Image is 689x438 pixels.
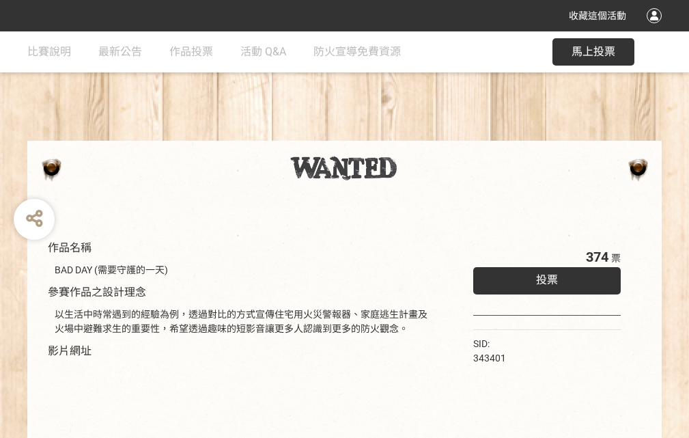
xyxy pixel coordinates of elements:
span: 馬上投票 [572,45,615,58]
button: 馬上投票 [552,38,634,66]
div: 以生活中時常遇到的經驗為例，透過對比的方式宣傳住宅用火災警報器、家庭逃生計畫及火場中避難求生的重要性，希望透過趣味的短影音讓更多人認識到更多的防火觀念。 [55,307,432,336]
span: 活動 Q&A [240,45,286,58]
a: 作品投票 [169,31,213,72]
a: 最新公告 [98,31,142,72]
span: 作品投票 [169,45,213,58]
span: 最新公告 [98,45,142,58]
a: 防火宣導免費資源 [313,31,401,72]
span: 收藏這個活動 [569,10,626,21]
a: 活動 Q&A [240,31,286,72]
span: 374 [586,249,608,265]
span: SID: 343401 [473,338,506,364]
span: 參賽作品之設計理念 [48,286,146,299]
span: 票 [611,253,621,264]
span: 比賽說明 [27,45,71,58]
span: 投票 [536,273,558,286]
span: 防火宣導免費資源 [313,45,401,58]
span: 影片網址 [48,344,92,357]
a: 比賽說明 [27,31,71,72]
span: 作品名稱 [48,241,92,254]
div: BAD DAY (需要守護的一天) [55,263,432,277]
iframe: Facebook Share [509,337,578,351]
